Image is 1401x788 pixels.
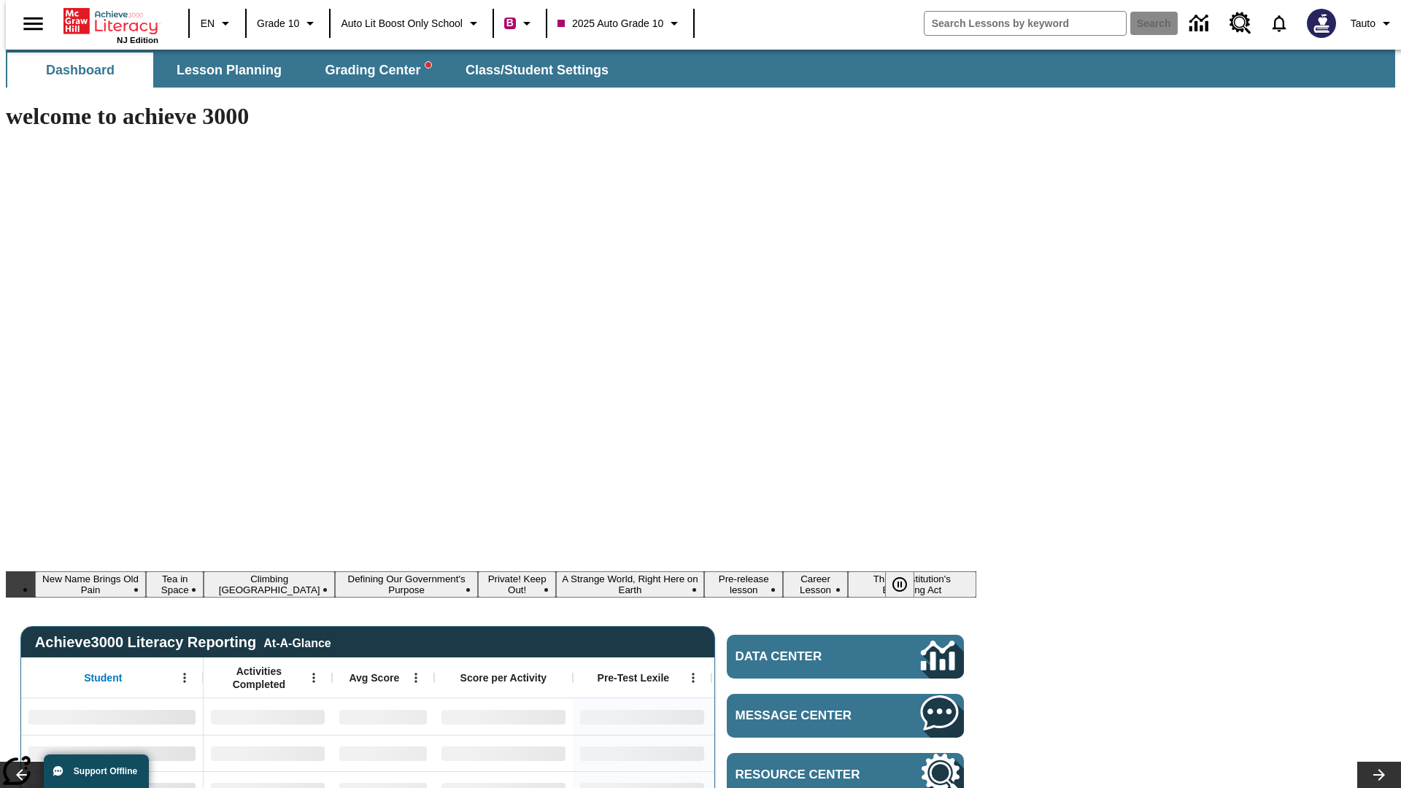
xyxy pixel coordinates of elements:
[335,571,479,598] button: Slide 4 Defining Our Government's Purpose
[332,698,434,735] div: No Data,
[557,16,663,31] span: 2025 Auto Grade 10
[46,62,115,79] span: Dashboard
[35,571,146,598] button: Slide 1 New Name Brings Old Pain
[1298,4,1345,42] button: Select a new avatar
[848,571,976,598] button: Slide 9 The Constitution's Balancing Act
[35,634,331,651] span: Achieve3000 Literacy Reporting
[12,2,55,45] button: Open side menu
[63,5,158,45] div: Home
[552,10,689,36] button: Class: 2025 Auto Grade 10, Select your class
[682,667,704,689] button: Open Menu
[885,571,929,598] div: Pause
[783,571,847,598] button: Slide 8 Career Lesson
[146,571,204,598] button: Slide 2 Tea in Space
[466,62,609,79] span: Class/Student Settings
[1351,16,1375,31] span: Tauto
[6,50,1395,88] div: SubNavbar
[460,671,547,684] span: Score per Activity
[6,103,976,130] h1: welcome to achieve 3000
[335,10,488,36] button: School: Auto Lit Boost only School, Select your school
[44,754,149,788] button: Support Offline
[156,53,302,88] button: Lesson Planning
[736,768,877,782] span: Resource Center
[204,571,334,598] button: Slide 3 Climbing Mount Tai
[704,571,783,598] button: Slide 7 Pre-release lesson
[204,698,332,735] div: No Data,
[177,62,282,79] span: Lesson Planning
[727,694,964,738] a: Message Center
[204,735,332,771] div: No Data,
[263,634,331,650] div: At-A-Glance
[74,766,137,776] span: Support Offline
[885,571,914,598] button: Pause
[349,671,399,684] span: Avg Score
[305,53,451,88] button: Grading Center
[478,571,556,598] button: Slide 5 Private! Keep Out!
[556,571,704,598] button: Slide 6 A Strange World, Right Here on Earth
[63,7,158,36] a: Home
[454,53,620,88] button: Class/Student Settings
[325,62,431,79] span: Grading Center
[727,635,964,679] a: Data Center
[341,16,463,31] span: Auto Lit Boost only School
[6,53,622,88] div: SubNavbar
[332,735,434,771] div: No Data,
[1357,762,1401,788] button: Lesson carousel, Next
[194,10,241,36] button: Language: EN, Select a language
[1221,4,1260,43] a: Resource Center, Will open in new tab
[506,14,514,32] span: B
[405,667,427,689] button: Open Menu
[1345,10,1401,36] button: Profile/Settings
[498,10,541,36] button: Boost Class color is violet red. Change class color
[736,708,877,723] span: Message Center
[425,62,431,68] svg: writing assistant alert
[1260,4,1298,42] a: Notifications
[201,16,215,31] span: EN
[251,10,325,36] button: Grade: Grade 10, Select a grade
[211,665,307,691] span: Activities Completed
[1307,9,1336,38] img: Avatar
[736,649,872,664] span: Data Center
[303,667,325,689] button: Open Menu
[7,53,153,88] button: Dashboard
[925,12,1126,35] input: search field
[117,36,158,45] span: NJ Edition
[84,671,122,684] span: Student
[174,667,196,689] button: Open Menu
[1181,4,1221,44] a: Data Center
[257,16,299,31] span: Grade 10
[598,671,670,684] span: Pre-Test Lexile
